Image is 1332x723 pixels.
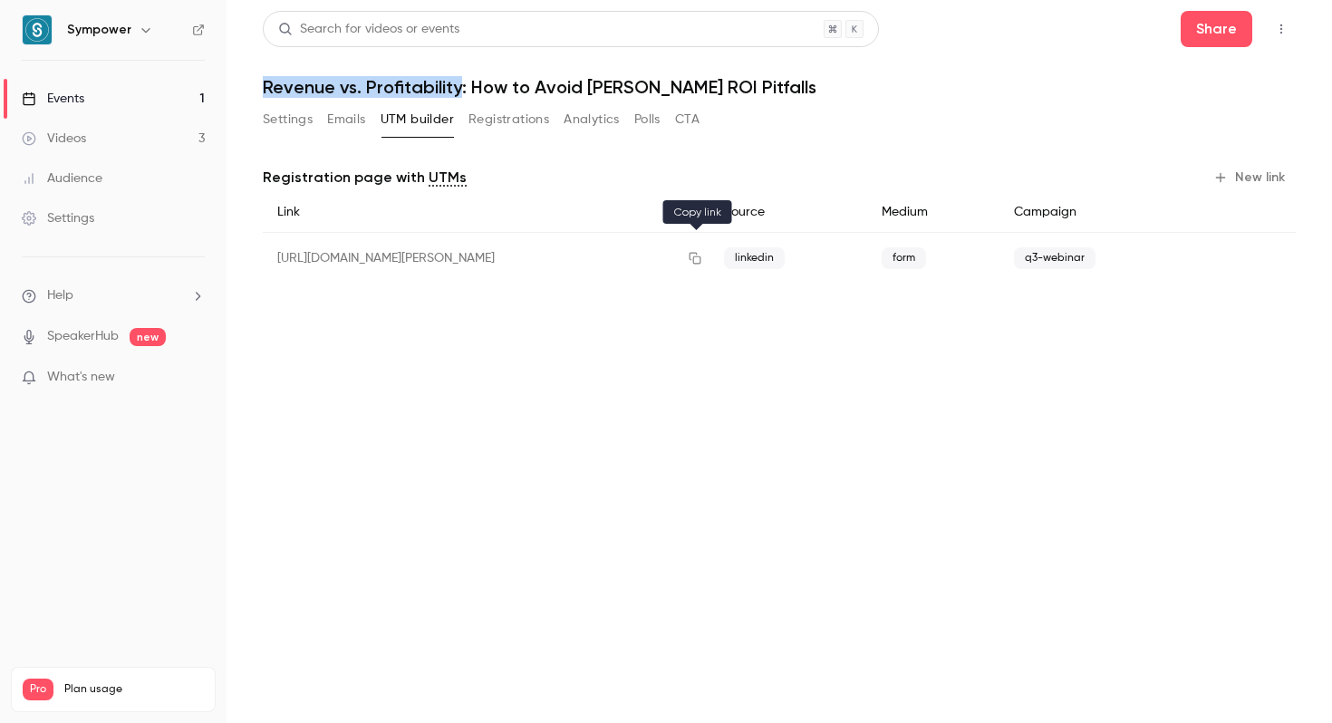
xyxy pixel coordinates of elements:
[64,682,204,697] span: Plan usage
[23,15,52,44] img: Sympower
[263,167,467,188] p: Registration page with
[263,105,313,134] button: Settings
[23,679,53,700] span: Pro
[429,167,467,188] a: UTMs
[327,105,365,134] button: Emails
[1014,247,1096,269] span: q3-webinar
[22,130,86,148] div: Videos
[47,368,115,387] span: What's new
[22,169,102,188] div: Audience
[278,20,459,39] div: Search for videos or events
[67,21,131,39] h6: Sympower
[130,328,166,346] span: new
[709,192,867,233] div: Source
[381,105,454,134] button: UTM builder
[22,286,205,305] li: help-dropdown-opener
[468,105,549,134] button: Registrations
[882,247,926,269] span: form
[47,327,119,346] a: SpeakerHub
[724,247,785,269] span: linkedin
[1181,11,1252,47] button: Share
[564,105,620,134] button: Analytics
[1206,163,1296,192] button: New link
[634,105,661,134] button: Polls
[263,233,709,284] div: [URL][DOMAIN_NAME][PERSON_NAME]
[675,105,700,134] button: CTA
[999,192,1194,233] div: Campaign
[22,90,84,108] div: Events
[22,209,94,227] div: Settings
[263,76,1296,98] h1: Revenue vs. Profitability: How to Avoid [PERSON_NAME] ROI Pitfalls
[47,286,73,305] span: Help
[867,192,999,233] div: Medium
[263,192,709,233] div: Link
